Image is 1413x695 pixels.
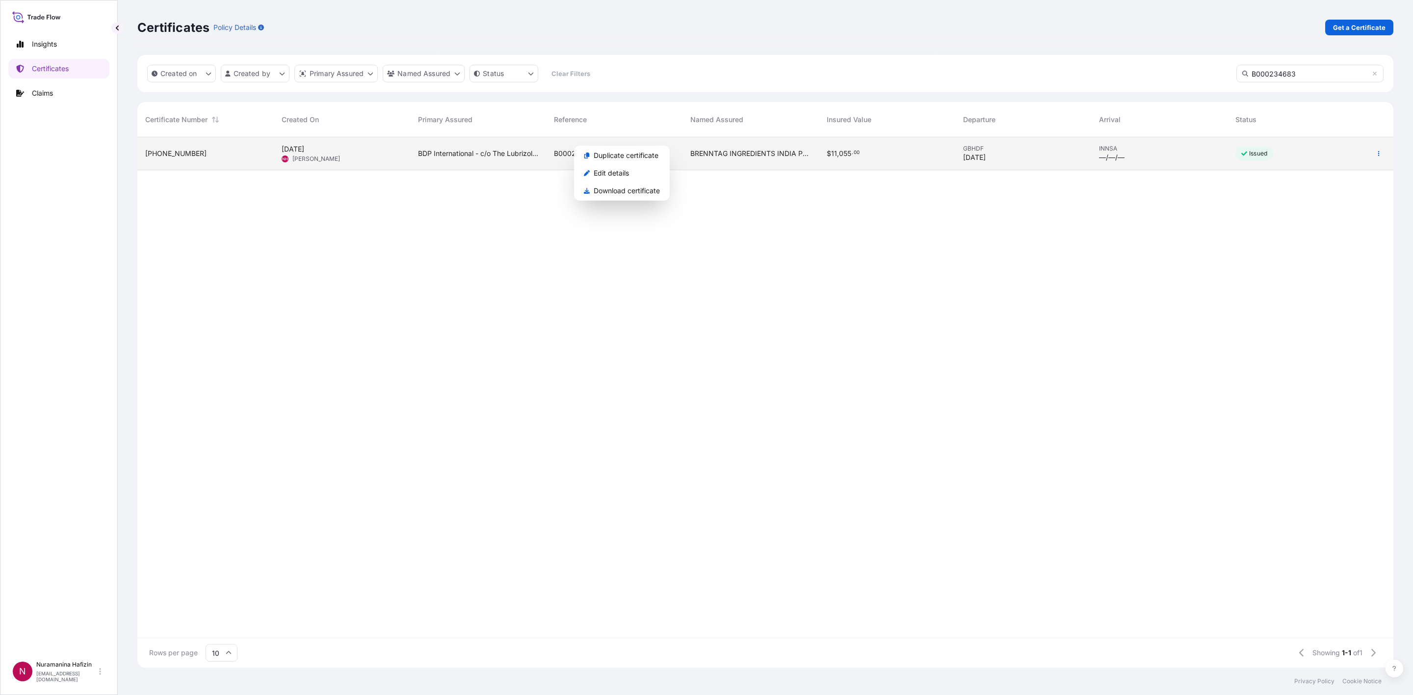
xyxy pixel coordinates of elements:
[213,23,256,32] p: Policy Details
[576,148,668,163] a: Duplicate certificate
[1333,23,1386,32] p: Get a Certificate
[574,146,670,201] div: Actions
[137,20,209,35] p: Certificates
[594,186,660,196] p: Download certificate
[594,151,658,160] p: Duplicate certificate
[594,168,629,178] p: Edit details
[576,165,668,181] a: Edit details
[576,183,668,199] a: Download certificate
